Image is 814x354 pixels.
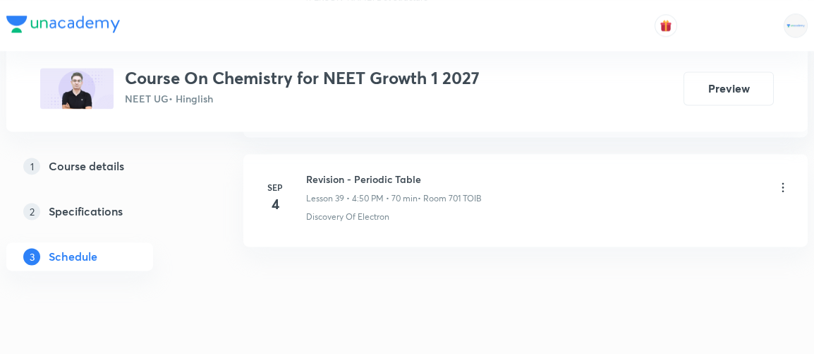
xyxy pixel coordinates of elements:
h4: 4 [261,194,289,215]
p: 3 [23,248,40,265]
a: 1Course details [6,152,198,180]
p: 2 [23,203,40,220]
img: avatar [660,19,672,32]
img: Rahul Mishra [784,13,808,37]
h5: Course details [49,158,124,175]
p: Discovery Of Electron [306,211,389,223]
a: 2Specifications [6,197,198,225]
img: Company Logo [6,16,120,33]
button: avatar [655,14,677,37]
p: 1 [23,158,40,175]
h5: Schedule [49,248,97,265]
p: Lesson 39 • 4:50 PM • 70 min [306,192,418,205]
img: 99B1373B-3E38-466B-806F-1839189E4867_plus.png [40,68,114,109]
a: Company Logo [6,16,120,36]
h3: Course On Chemistry for NEET Growth 1 2027 [125,68,480,88]
p: NEET UG • Hinglish [125,91,480,106]
h6: Sep [261,181,289,194]
button: Preview [684,71,774,105]
p: • Room 701 TOIB [418,192,482,205]
h5: Specifications [49,203,123,220]
h6: Revision - Periodic Table [306,172,482,187]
